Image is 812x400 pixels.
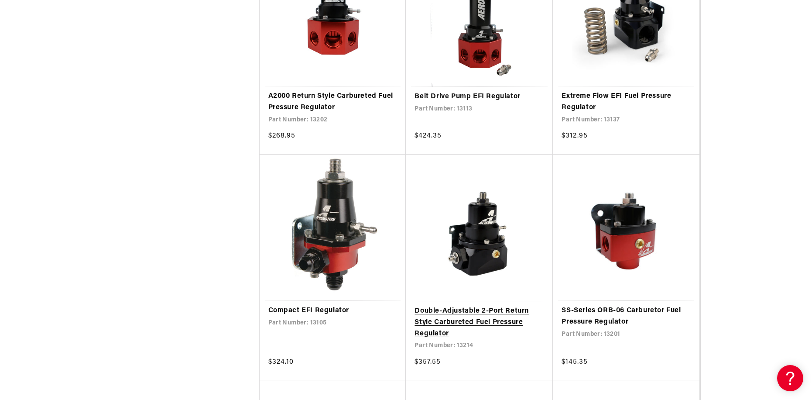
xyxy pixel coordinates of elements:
a: A2000 Return Style Carbureted Fuel Pressure Regulator [268,91,397,113]
a: Belt Drive Pump EFI Regulator [415,91,544,103]
a: Double-Adjustable 2-Port Return Style Carbureted Fuel Pressure Regulator [415,306,544,339]
a: Compact EFI Regulator [268,305,397,317]
a: SS-Series ORB-06 Carburetor Fuel Pressure Regulator [562,305,691,328]
a: Extreme Flow EFI Fuel Pressure Regulator [562,91,691,113]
